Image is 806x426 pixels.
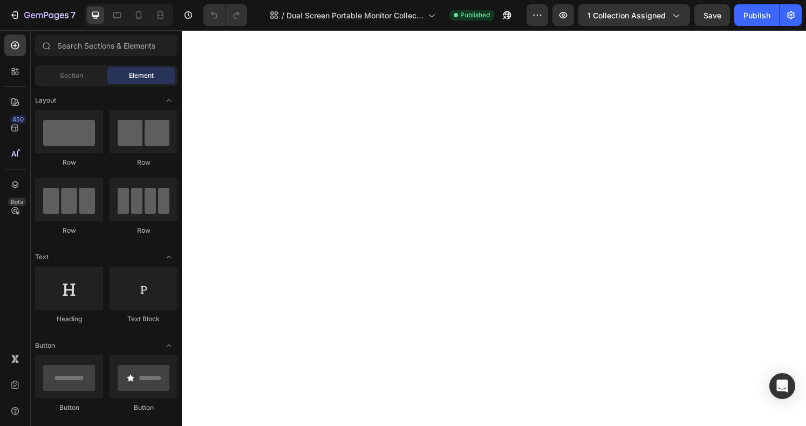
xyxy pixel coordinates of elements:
[35,96,56,105] span: Layout
[578,4,690,26] button: 1 collection assigned
[182,30,806,426] iframe: Design area
[35,35,177,56] input: Search Sections & Elements
[4,4,80,26] button: 7
[160,337,177,354] span: Toggle open
[110,403,177,413] div: Button
[460,10,490,20] span: Published
[282,10,284,21] span: /
[35,403,103,413] div: Button
[110,314,177,324] div: Text Block
[588,10,666,21] span: 1 collection assigned
[769,373,795,399] div: Open Intercom Messenger
[203,4,247,26] div: Undo/Redo
[160,248,177,266] span: Toggle open
[110,226,177,235] div: Row
[110,158,177,167] div: Row
[160,92,177,109] span: Toggle open
[286,10,424,21] span: Dual Screen Portable Monitor Collection
[35,314,103,324] div: Heading
[35,341,55,350] span: Button
[129,71,154,80] span: Element
[60,71,83,80] span: Section
[694,4,730,26] button: Save
[71,9,76,22] p: 7
[35,158,103,167] div: Row
[35,252,49,262] span: Text
[734,4,780,26] button: Publish
[703,11,721,20] span: Save
[8,198,26,206] div: Beta
[10,115,26,124] div: 450
[35,226,103,235] div: Row
[743,10,770,21] div: Publish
